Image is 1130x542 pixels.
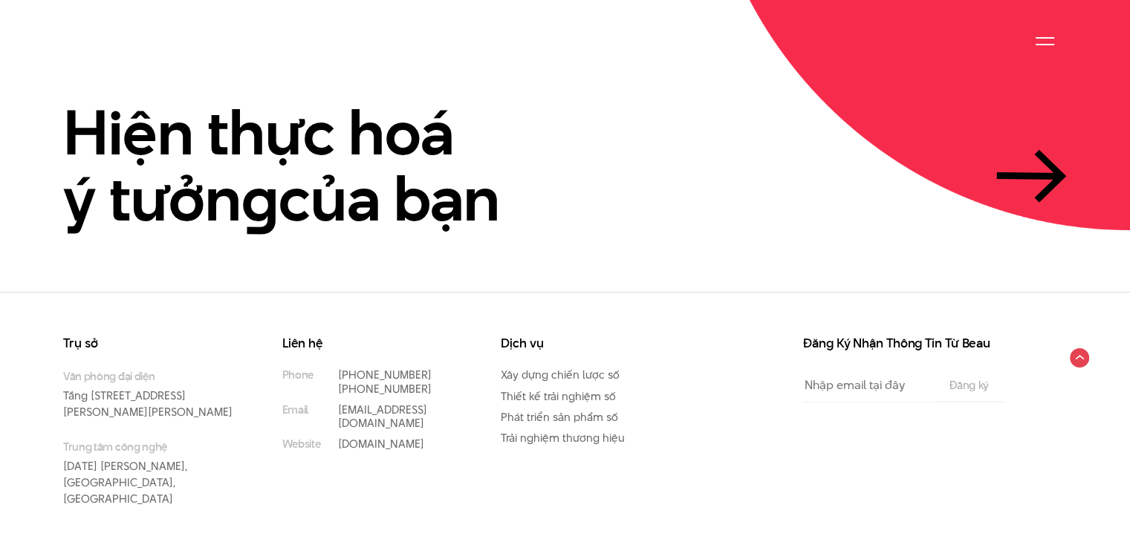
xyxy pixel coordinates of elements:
small: Website [282,437,321,451]
input: Đăng ký [945,379,993,391]
small: Email [282,403,308,417]
input: Nhập email tại đây [803,368,935,402]
a: Phát triển sản phẩm số [501,409,618,425]
h3: Dịch vụ [501,337,675,350]
h3: Liên hệ [282,337,457,350]
a: Thiết kế trải nghiệm số [501,388,616,404]
en: g [241,155,279,242]
a: Hiện thực hoáý tưởngcủa bạn [63,99,1067,232]
h2: Hiện thực hoá ý tưởn của bạn [63,99,500,232]
a: [PHONE_NUMBER] [338,367,432,382]
small: Trung tâm công nghệ [63,439,238,454]
a: [PHONE_NUMBER] [338,381,432,396]
p: [DATE] [PERSON_NAME], [GEOGRAPHIC_DATA], [GEOGRAPHIC_DATA] [63,439,238,506]
p: Tầng [STREET_ADDRESS][PERSON_NAME][PERSON_NAME] [63,368,238,420]
h3: Trụ sở [63,337,238,350]
h3: Đăng Ký Nhận Thông Tin Từ Beau [803,337,1004,350]
small: Phone [282,368,314,382]
a: [EMAIL_ADDRESS][DOMAIN_NAME] [338,402,427,431]
small: Văn phòng đại diện [63,368,238,384]
a: Xây dựng chiến lược số [501,367,620,382]
a: Trải nghiệm thương hiệu [501,430,625,445]
a: [DOMAIN_NAME] [338,436,424,451]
